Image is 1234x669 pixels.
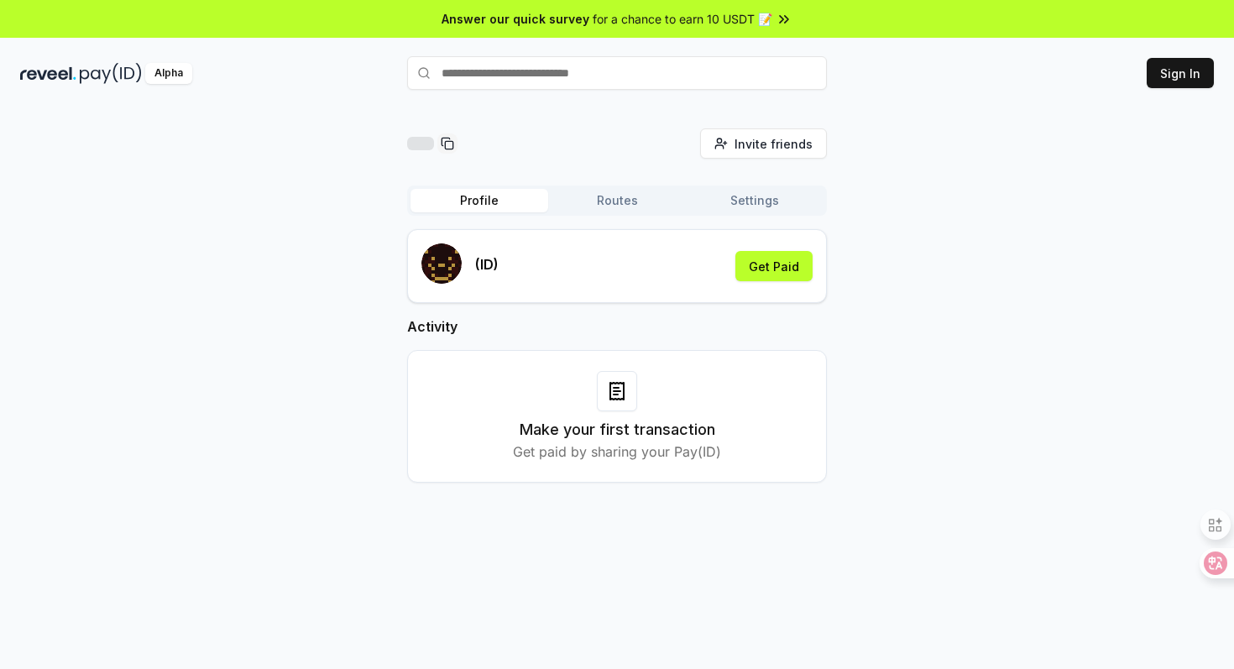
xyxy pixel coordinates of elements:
h3: Make your first transaction [520,418,715,442]
button: Invite friends [700,128,827,159]
p: Get paid by sharing your Pay(ID) [513,442,721,462]
button: Settings [686,189,824,212]
h2: Activity [407,316,827,337]
button: Sign In [1147,58,1214,88]
button: Profile [410,189,548,212]
button: Routes [548,189,686,212]
span: Invite friends [735,135,813,153]
div: Alpha [145,63,192,84]
span: Answer our quick survey [442,10,589,28]
p: (ID) [475,254,499,274]
img: pay_id [80,63,142,84]
span: for a chance to earn 10 USDT 📝 [593,10,772,28]
img: reveel_dark [20,63,76,84]
button: Get Paid [735,251,813,281]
